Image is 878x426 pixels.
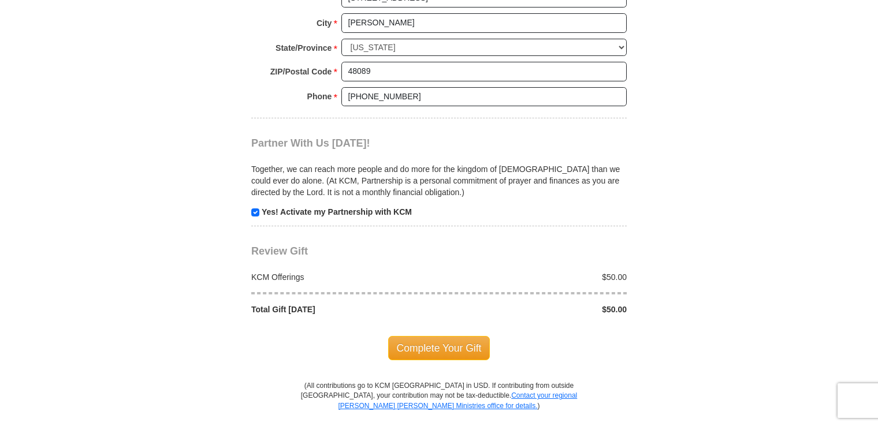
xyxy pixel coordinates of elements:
div: KCM Offerings [245,271,440,283]
div: $50.00 [439,304,633,315]
strong: State/Province [276,40,332,56]
strong: Yes! Activate my Partnership with KCM [262,207,412,216]
span: Complete Your Gift [388,336,490,360]
span: Review Gift [251,245,308,257]
p: Together, we can reach more people and do more for the kingdom of [DEMOGRAPHIC_DATA] than we coul... [251,163,627,198]
a: Contact your regional [PERSON_NAME] [PERSON_NAME] Ministries office for details. [338,391,577,409]
span: Partner With Us [DATE]! [251,137,370,149]
div: $50.00 [439,271,633,283]
strong: Phone [307,88,332,104]
strong: City [317,15,332,31]
strong: ZIP/Postal Code [270,63,332,80]
div: Total Gift [DATE] [245,304,440,315]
